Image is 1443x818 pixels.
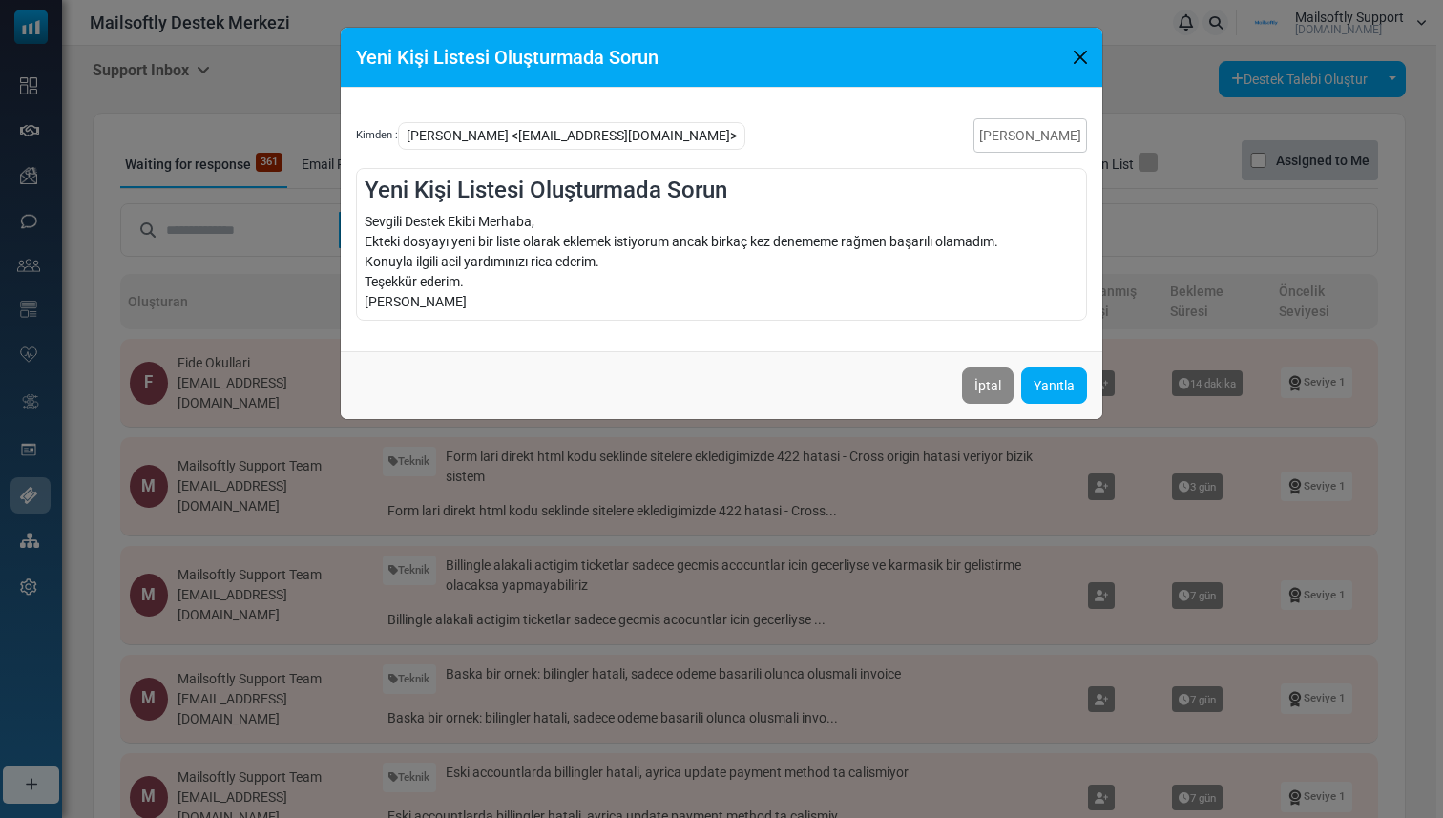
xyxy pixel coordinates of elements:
[1021,367,1087,404] a: Yanıtla
[365,212,1078,312] div: Sevgili Destek Ekibi Merhaba, Ekteki dosyayı yeni bir liste olarak eklemek istiyorum ancak birkaç...
[1066,43,1095,72] button: Close
[973,118,1087,153] a: [PERSON_NAME]
[398,122,745,150] span: [PERSON_NAME] <[EMAIL_ADDRESS][DOMAIN_NAME]>
[356,128,398,144] span: Kimden :
[365,177,1078,204] h4: Yeni Kişi Listesi Oluşturmada Sorun
[356,43,659,72] h5: Yeni Kişi Listesi Oluşturmada Sorun
[962,367,1014,404] button: İptal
